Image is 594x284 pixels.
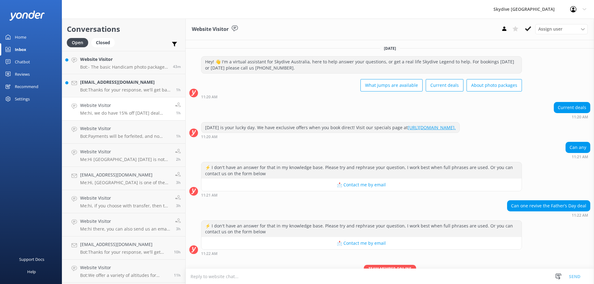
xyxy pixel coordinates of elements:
[80,203,170,209] p: Me: hi, if you choose with transfer, then the time you choose will be a pick up time. So just be ...
[201,221,522,237] div: ⚡ I don't have an answer for that in my knowledge base. Please try and rephrase your question, I ...
[201,95,217,99] strong: 11:20 AM
[176,180,181,185] span: Aug 28 2025 10:45am (UTC +10:00) Australia/Brisbane
[80,134,171,139] p: Bot: Payments will be forfeited, and no refunds will be given to a customer who fails to go throu...
[538,26,562,32] span: Assign user
[201,162,522,179] div: ⚡ I don't have an answer for that in my knowledge base. Please try and rephrase your question, I ...
[80,56,168,63] h4: Website Visitor
[176,134,181,139] span: Aug 28 2025 11:49am (UTC +10:00) Australia/Brisbane
[80,273,169,278] p: Bot: We offer a variety of altitudes for skydiving, with all dropzones providing jumps up to 15,0...
[80,218,170,225] h4: Website Visitor
[80,110,170,116] p: Me: hi, we do have 15% off [DATE] deal currently for gift [PERSON_NAME] purchased before [DATE] T...
[566,155,590,159] div: Aug 28 2025 11:21am (UTC +10:00) Australia/Brisbane
[572,115,588,119] strong: 11:20 AM
[80,180,170,185] p: Me: Hi, [GEOGRAPHIC_DATA] is one of the pick up location in [GEOGRAPHIC_DATA] area, we do offer f...
[62,121,185,144] a: Website VisitorBot:Payments will be forfeited, and no refunds will be given to a customer who fai...
[9,11,45,21] img: yonder-white-logo.png
[27,265,36,278] div: Help
[91,38,115,47] div: Closed
[62,260,185,283] a: Website VisitorBot:We offer a variety of altitudes for skydiving, with all dropzones providing ju...
[80,249,169,255] p: Bot: Thanks for your response, we'll get back to you as soon as we can during opening hours.
[572,214,588,217] strong: 11:22 AM
[360,79,423,91] button: What jumps are available
[554,115,590,119] div: Aug 28 2025 11:20am (UTC +10:00) Australia/Brisbane
[507,201,590,211] div: Can one revive the Father’s Day deal
[80,264,169,271] h4: Website Visitor
[15,56,30,68] div: Chatbot
[192,25,229,33] h3: Website Visitor
[201,95,522,99] div: Aug 28 2025 11:20am (UTC +10:00) Australia/Brisbane
[19,253,44,265] div: Support Docs
[80,102,170,109] h4: Website Visitor
[201,193,522,197] div: Aug 28 2025 11:21am (UTC +10:00) Australia/Brisbane
[174,273,181,278] span: Aug 28 2025 02:39am (UTC +10:00) Australia/Brisbane
[80,148,170,155] h4: Website Visitor
[201,179,522,191] button: 📩 Contact me by email
[201,122,459,133] div: [DATE] is your lucky day. We have exclusive offers when you book direct! Visit our specials page at
[566,142,590,153] div: Can any
[176,226,181,231] span: Aug 28 2025 10:43am (UTC +10:00) Australia/Brisbane
[176,110,181,116] span: Aug 28 2025 11:59am (UTC +10:00) Australia/Brisbane
[62,167,185,190] a: [EMAIL_ADDRESS][DOMAIN_NAME]Me:Hi, [GEOGRAPHIC_DATA] is one of the pick up location in [GEOGRAPHI...
[201,57,522,73] div: Hey! 👋 I'm a virtual assistant for Skydive Australia, here to help answer your questions, or get ...
[80,125,171,132] h4: Website Visitor
[80,195,170,201] h4: Website Visitor
[535,24,588,34] div: Assign User
[174,249,181,255] span: Aug 28 2025 03:32am (UTC +10:00) Australia/Brisbane
[408,125,456,130] a: [URL][DOMAIN_NAME].
[15,43,26,56] div: Inbox
[380,46,400,51] span: [DATE]
[173,64,181,69] span: Aug 28 2025 01:04pm (UTC +10:00) Australia/Brisbane
[62,97,185,121] a: Website VisitorMe:hi, we do have 15% off [DATE] deal currently for gift [PERSON_NAME] purchased b...
[201,237,522,249] button: 📩 Contact me by email
[176,87,181,92] span: Aug 28 2025 12:26pm (UTC +10:00) Australia/Brisbane
[67,38,88,47] div: Open
[67,39,91,46] a: Open
[176,157,181,162] span: Aug 28 2025 10:56am (UTC +10:00) Australia/Brisbane
[80,172,170,178] h4: [EMAIL_ADDRESS][DOMAIN_NAME]
[467,79,522,91] button: About photo packages
[201,251,522,256] div: Aug 28 2025 11:22am (UTC +10:00) Australia/Brisbane
[62,213,185,236] a: Website VisitorMe:hi there, you can also send us an email to redeem your gift voucher into a tick...
[80,87,171,93] p: Bot: Thanks for your response, we'll get back to you as soon as we can during opening hours.
[15,68,30,80] div: Reviews
[80,241,169,248] h4: [EMAIL_ADDRESS][DOMAIN_NAME]
[15,31,26,43] div: Home
[554,102,590,113] div: Current deals
[62,51,185,74] a: Website VisitorBot:- The basic Handicam photo package costs $129 per person and includes photos o...
[572,155,588,159] strong: 11:21 AM
[80,226,170,232] p: Me: hi there, you can also send us an email to redeem your gift voucher into a ticket, let us kno...
[201,193,217,197] strong: 11:21 AM
[426,79,463,91] button: Current deals
[176,203,181,208] span: Aug 28 2025 10:44am (UTC +10:00) Australia/Brisbane
[507,213,590,217] div: Aug 28 2025 11:22am (UTC +10:00) Australia/Brisbane
[80,64,168,70] p: Bot: - The basic Handicam photo package costs $129 per person and includes photos of your entire ...
[201,135,217,139] strong: 11:20 AM
[15,93,30,105] div: Settings
[364,265,416,273] span: Team member online
[67,23,181,35] h2: Conversations
[15,80,38,93] div: Recommend
[62,144,185,167] a: Website VisitorMe:Hi [GEOGRAPHIC_DATA] [DATE] is not doing Skydive [DATE] due to bad weather.2h
[80,157,170,162] p: Me: Hi [GEOGRAPHIC_DATA] [DATE] is not doing Skydive [DATE] due to bad weather.
[62,190,185,213] a: Website VisitorMe:hi, if you choose with transfer, then the time you choose will be a pick up tim...
[201,134,460,139] div: Aug 28 2025 11:20am (UTC +10:00) Australia/Brisbane
[80,79,171,86] h4: [EMAIL_ADDRESS][DOMAIN_NAME]
[62,74,185,97] a: [EMAIL_ADDRESS][DOMAIN_NAME]Bot:Thanks for your response, we'll get back to you as soon as we can...
[91,39,118,46] a: Closed
[201,252,217,256] strong: 11:22 AM
[62,236,185,260] a: [EMAIL_ADDRESS][DOMAIN_NAME]Bot:Thanks for your response, we'll get back to you as soon as we can...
